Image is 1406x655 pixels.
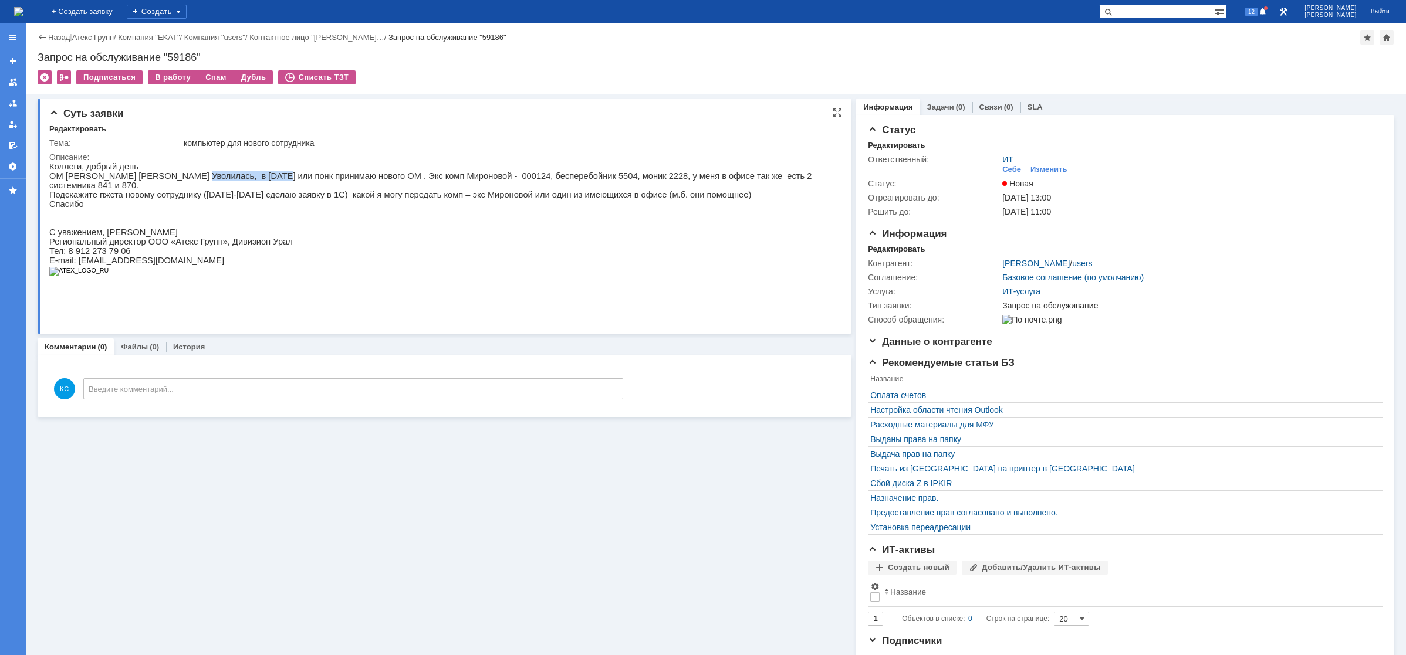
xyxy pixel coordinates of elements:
[868,301,1000,310] div: Тип заявки:
[4,73,22,91] a: Заявки на командах
[173,342,205,351] a: История
[118,33,184,42] div: /
[870,435,1374,444] a: Выданы права на папку
[1245,8,1258,16] span: 12
[14,7,23,16] a: Перейти на домашнюю страницу
[868,141,925,150] div: Редактировать
[870,420,1374,429] a: Расходные материалы для МФУ
[1002,155,1013,164] a: ИТ
[184,33,249,42] div: /
[870,464,1374,473] a: Печать из [GEOGRAPHIC_DATA] на принтер в [GEOGRAPHIC_DATA]
[968,612,972,626] div: 0
[1276,5,1290,19] a: Перейти в интерфейс администратора
[868,193,1000,202] div: Отреагировать до:
[890,588,926,596] div: Название
[1360,30,1374,45] div: Добавить в избранное
[1002,259,1092,268] div: /
[127,5,187,19] div: Создать
[184,33,245,42] a: Компания "users"
[870,582,880,591] span: Настройки
[868,357,1015,368] span: Рекомендуемые статьи БЗ
[150,342,159,351] div: (0)
[1304,5,1357,12] span: [PERSON_NAME]
[249,33,388,42] div: /
[49,108,123,119] span: Суть заявки
[14,84,81,94] span: : 8 912 273 79 06
[870,522,1374,532] a: Установка переадресации
[902,615,965,623] span: Объектов в списке:
[833,108,842,117] div: На всю страницу
[870,405,1374,415] a: Настройка области чтения Outlook
[1002,179,1033,188] span: Новая
[868,315,1000,324] div: Способ обращения:
[1002,301,1375,310] div: Запрос на обслуживание
[49,138,181,148] div: Тема:
[249,33,384,42] a: Контактное лицо "[PERSON_NAME]…
[902,612,1049,626] i: Строк на странице:
[4,157,22,176] a: Настройки
[1002,193,1051,202] span: [DATE] 13:00
[870,391,1374,400] a: Оплата счетов
[121,342,148,351] a: Файлы
[45,342,96,351] a: Комментарии
[1004,103,1013,111] div: (0)
[72,33,119,42] div: /
[1002,315,1062,324] img: По почте.png
[70,32,72,41] div: |
[868,124,915,135] span: Статус
[870,478,1374,488] a: Сбой диска Z в IPKIR
[868,259,1000,268] div: Контрагент:
[868,336,992,347] span: Данные о контрагенте
[870,508,1374,517] a: Предоставление прав согласовано и выполнено.
[956,103,965,111] div: (0)
[1215,5,1226,16] span: Расширенный поиск
[1002,207,1051,216] span: [DATE] 11:00
[1072,259,1092,268] a: users
[868,544,935,555] span: ИТ-активы
[927,103,954,111] a: Задачи
[868,635,942,646] span: Подписчики
[184,138,832,148] div: компьютер для нового сотрудника
[1028,103,1043,111] a: SLA
[868,372,1377,388] th: Название
[98,342,107,351] div: (0)
[1030,165,1067,174] div: Изменить
[868,273,1000,282] div: Соглашение:
[1002,273,1144,282] a: Базовое соглашение (по умолчанию)
[72,33,114,42] a: Атекс Групп
[882,579,1377,607] th: Название
[49,124,106,134] div: Редактировать
[1380,30,1394,45] div: Сделать домашней страницей
[4,115,22,134] a: Мои заявки
[38,70,52,84] div: Удалить
[863,103,912,111] a: Информация
[868,179,1000,188] div: Статус:
[868,245,925,254] div: Редактировать
[868,228,947,239] span: Информация
[870,493,1374,503] a: Назначение прав.
[868,207,1000,216] div: Решить до:
[118,33,180,42] a: Компания "EKAT"
[1002,259,1070,268] a: [PERSON_NAME]
[4,136,22,155] a: Мои согласования
[979,103,1002,111] a: Связи
[4,94,22,113] a: Заявки в моей ответственности
[57,70,71,84] div: Работа с массовостью
[868,287,1000,296] div: Услуга:
[868,155,1000,164] div: Ответственный:
[54,378,75,399] span: КС
[870,449,1374,459] a: Выдача прав на папку
[388,33,506,42] div: Запрос на обслуживание "59186"
[1002,287,1040,296] a: ИТ-услуга
[14,7,23,16] img: logo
